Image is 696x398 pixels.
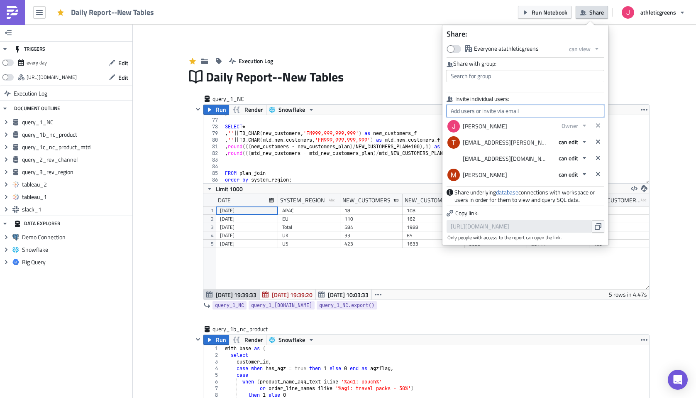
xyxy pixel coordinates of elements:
[22,181,130,188] span: tableau_2
[22,118,130,126] span: query_1_NC
[447,44,539,53] label: Everyone at athleticgreens
[266,105,317,115] button: Snowflake
[203,137,223,143] div: 80
[3,99,415,119] p: : We acquired new customers, to plan. MTD, we've acquired new customers, which is to plan.
[447,234,604,241] span: Only people with access to the report can open the link.
[565,42,604,55] button: can view
[203,163,223,170] div: 84
[203,345,223,352] div: 1
[344,223,398,231] div: 584
[282,231,336,240] div: UK
[407,215,461,223] div: 162
[3,67,415,87] p: : We acquired new customers, to plan. MTD, we've acquired new customers, which is to plan.
[27,57,47,69] div: every day
[14,101,60,116] div: DOCUMENT OUTLINE
[589,8,604,17] span: Share
[6,6,19,19] img: PushMetrics
[10,58,63,65] strong: NEW CUSTOMERS
[454,189,604,204] span: Share underlying connections with workspace or users in order for them to view and query SQL data.
[14,216,60,231] div: DATA EXPLORER
[216,184,243,193] span: Limit 1000
[239,57,273,65] span: Execution Log
[22,206,130,213] span: slack_1
[249,301,315,310] a: query_1_[DOMAIN_NAME]
[22,246,130,253] span: Snowflake
[593,223,647,231] div: 584
[22,233,130,241] span: Demo Connection
[203,130,223,137] div: 79
[459,168,548,182] div: [PERSON_NAME]
[593,215,647,223] div: 110
[344,206,398,215] div: 18
[593,206,647,215] div: 18
[407,231,461,240] div: 85
[203,359,223,365] div: 3
[203,352,223,359] div: 2
[617,3,690,22] button: athleticgreens
[282,206,336,215] div: APAC
[203,105,229,115] button: Run
[278,335,305,345] span: Snowflake
[215,301,244,310] span: query_1_NC
[216,290,256,299] span: [DATE] 19:39:33
[459,135,548,150] div: [EMAIL_ADDRESS][PERSON_NAME][DOMAIN_NAME]
[22,258,130,266] span: Big Query
[27,71,77,84] div: https://pushmetrics.io/api/v1/report/E7L6B28Lq1/webhook?token=c0a5d8c88fb4474fbace1075d1c85e19
[593,240,647,248] div: 423
[459,119,548,133] div: [PERSON_NAME]
[229,105,266,115] button: Render
[557,119,592,132] button: Owner
[212,301,247,310] a: query_1_NC
[42,74,212,81] strong: {{ query_1_[DOMAIN_NAME][2].MTD_NEW_CUSTOMERS_F }}
[459,152,548,166] div: [EMAIL_ADDRESS][DOMAIN_NAME]
[118,73,128,82] span: Edit
[203,290,260,300] button: [DATE] 19:39:33
[518,6,571,19] button: Run Notebook
[244,105,263,115] span: Render
[447,70,604,82] input: Search for group
[216,105,226,115] span: Run
[342,194,391,206] div: NEW_CUSTOMERS
[20,40,62,47] a: AGZ Dashboard
[254,67,380,74] strong: {{ query_1_[DOMAIN_NAME][2].TO_PLAN }}%
[554,152,592,165] button: can edit
[117,3,227,10] strong: {{ query_1_[DOMAIN_NAME][0].DATE }}
[3,67,22,74] strong: TOTAL
[317,301,377,310] a: query_1_NC.export()
[203,170,223,177] div: 85
[229,335,266,345] button: Render
[3,74,407,87] strong: {{ query_1_[DOMAIN_NAME][2].MTD_TO_PLAN }}%
[22,193,130,201] span: tableau_1
[266,335,317,345] button: Snowflake
[212,95,246,103] span: query_1_NC
[447,119,461,133] img: Avatar
[203,157,223,163] div: 83
[640,8,676,17] span: athleticgreens
[447,135,461,150] img: Avatar
[3,31,415,37] p: Link to
[569,44,591,53] span: can view
[447,105,604,117] input: Add users or invite via em ail
[203,143,223,150] div: 81
[447,95,604,103] label: Invite individual users:
[344,231,398,240] div: 33
[272,290,313,299] span: [DATE] 19:39:20
[251,301,312,310] span: query_1_[DOMAIN_NAME]
[554,168,592,181] button: can edit
[407,240,461,248] div: 1633
[203,365,223,372] div: 4
[220,215,274,223] div: [DATE]
[593,231,647,240] div: 33
[280,194,325,206] div: SYSTEM_REGION
[3,99,12,106] strong: NA
[105,71,132,84] button: Edit
[193,334,203,344] button: Hide content
[71,7,155,17] span: Daily Report--New Tables
[220,206,274,215] div: [DATE]
[559,138,578,146] span: can edit
[259,290,316,300] button: [DATE] 19:39:20
[20,22,60,28] a: CLT dashboard
[562,121,578,130] span: Owner
[212,325,269,333] span: query_1b_nc_product
[668,370,688,390] div: Open Intercom Messenger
